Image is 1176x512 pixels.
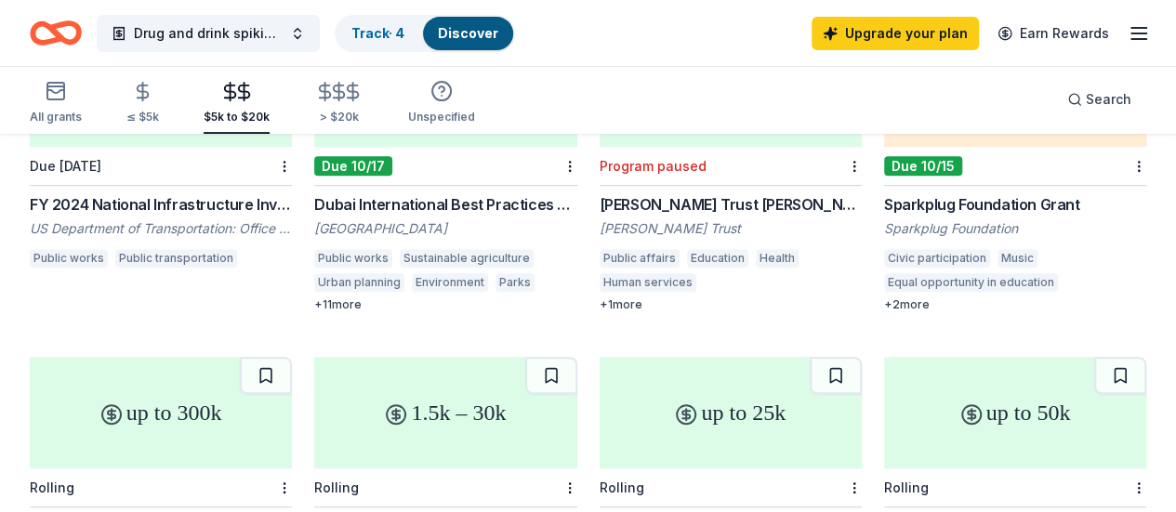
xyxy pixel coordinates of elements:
[314,357,576,468] div: 1.5k – 30k
[1086,88,1131,111] span: Search
[30,193,292,216] div: FY 2024 National Infrastructure Investments
[30,357,292,468] div: up to 300k
[314,479,359,495] div: Rolling
[314,73,363,134] button: > $20k
[438,25,498,41] a: Discover
[998,249,1037,268] div: Music
[884,249,990,268] div: Civic participation
[884,479,929,495] div: Rolling
[314,193,576,216] div: Dubai International Best Practices Award for Sustainable Development
[314,110,363,125] div: > $20k
[314,156,392,176] div: Due 10/17
[204,110,270,125] div: $5k to $20k
[408,110,475,125] div: Unspecified
[756,249,799,268] div: Health
[496,273,535,292] div: Parks
[314,273,404,292] div: Urban planning
[600,193,862,216] div: [PERSON_NAME] Trust [PERSON_NAME]
[412,273,488,292] div: Environment
[812,17,979,50] a: Upgrade your plan
[986,17,1120,50] a: Earn Rewards
[1052,81,1146,118] button: Search
[600,249,680,268] div: Public affairs
[30,11,82,55] a: Home
[600,273,696,292] div: Human services
[204,73,270,134] button: $5k to $20k
[30,249,108,268] div: Public works
[126,73,159,134] button: ≤ $5k
[314,297,576,312] div: + 11 more
[351,25,404,41] a: Track· 4
[600,297,862,312] div: + 1 more
[600,479,644,495] div: Rolling
[884,35,1146,312] a: 1k – 20kDue 10/15Sparkplug Foundation GrantSparkplug FoundationCivic participationMusicEqual oppo...
[600,35,862,312] a: 7.5k – 300kLocalProgram paused[PERSON_NAME] Trust [PERSON_NAME][PERSON_NAME] TrustPublic affairsE...
[600,357,862,468] div: up to 25k
[600,158,707,174] div: Program paused
[884,297,1146,312] div: + 2 more
[314,35,576,312] a: up to 1mDue 10/17Dubai International Best Practices Award for Sustainable Development[GEOGRAPHIC_...
[884,219,1146,238] div: Sparkplug Foundation
[30,72,82,134] button: All grants
[884,156,962,176] div: Due 10/15
[600,219,862,238] div: [PERSON_NAME] Trust
[30,219,292,238] div: US Department of Transportation: Office of the Secretary (OST)
[884,357,1146,468] div: up to 50k
[30,158,101,174] div: Due [DATE]
[134,22,283,45] span: Drug and drink spiking education awareness
[314,219,576,238] div: [GEOGRAPHIC_DATA]
[400,249,534,268] div: Sustainable agriculture
[687,249,748,268] div: Education
[126,110,159,125] div: ≤ $5k
[115,249,237,268] div: Public transportation
[97,15,320,52] button: Drug and drink spiking education awareness
[30,35,292,273] a: up to 25mDue [DATE]FY 2024 National Infrastructure InvestmentsUS Department of Transportation: Of...
[884,193,1146,216] div: Sparkplug Foundation Grant
[30,110,82,125] div: All grants
[335,15,515,52] button: Track· 4Discover
[314,249,392,268] div: Public works
[408,72,475,134] button: Unspecified
[30,479,74,495] div: Rolling
[884,273,1058,292] div: Equal opportunity in education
